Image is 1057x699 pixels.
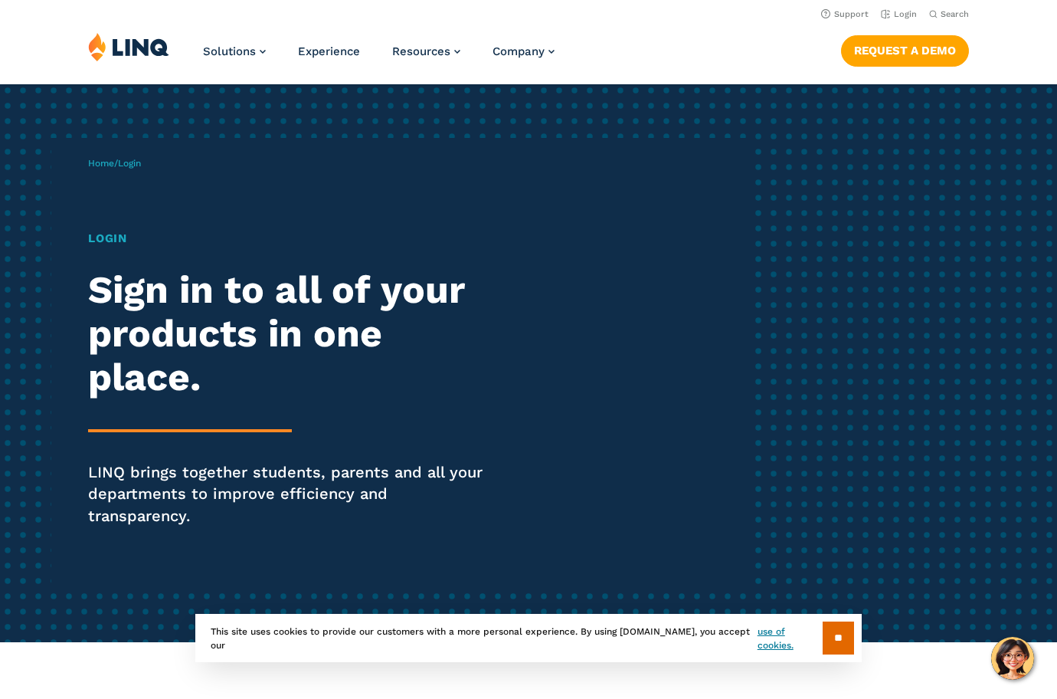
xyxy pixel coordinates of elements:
[758,625,823,652] a: use of cookies.
[88,230,496,248] h1: Login
[392,44,460,58] a: Resources
[821,9,869,19] a: Support
[841,35,969,66] a: Request a Demo
[493,44,545,58] span: Company
[88,268,496,400] h2: Sign in to all of your products in one place.
[841,32,969,66] nav: Button Navigation
[203,32,555,83] nav: Primary Navigation
[493,44,555,58] a: Company
[298,44,360,58] a: Experience
[88,461,496,527] p: LINQ brings together students, parents and all your departments to improve efficiency and transpa...
[203,44,266,58] a: Solutions
[991,637,1034,680] button: Hello, have a question? Let’s chat.
[195,614,862,662] div: This site uses cookies to provide our customers with a more personal experience. By using [DOMAIN...
[203,44,256,58] span: Solutions
[88,158,141,169] span: /
[118,158,141,169] span: Login
[88,32,169,61] img: LINQ | K‑12 Software
[929,8,969,20] button: Open Search Bar
[392,44,450,58] span: Resources
[88,158,114,169] a: Home
[881,9,917,19] a: Login
[941,9,969,19] span: Search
